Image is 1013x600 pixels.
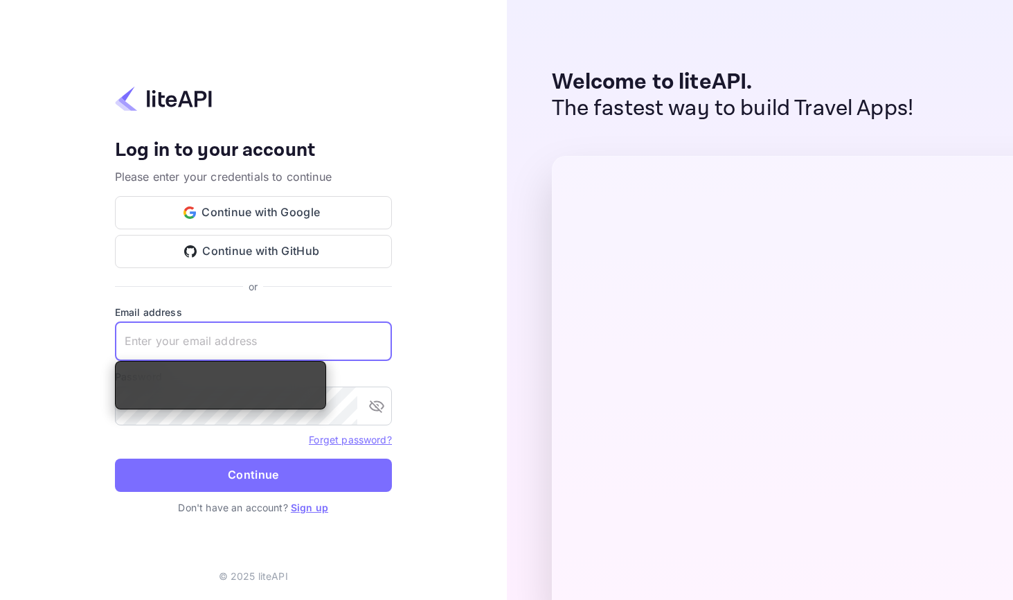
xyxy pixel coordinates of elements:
a: Forget password? [309,434,391,445]
h4: Log in to your account [115,139,392,163]
p: © 2025 liteAPI [219,569,288,583]
p: Welcome to liteAPI. [552,69,914,96]
input: Enter your email address [115,322,392,361]
p: Please enter your credentials to continue [115,168,392,185]
button: Continue with GitHub [115,235,392,268]
button: Continue with Google [115,196,392,229]
a: Forget password? [309,432,391,446]
a: Sign up [291,502,328,513]
p: The fastest way to build Travel Apps! [552,96,914,122]
button: Continue [115,459,392,492]
button: toggle password visibility [363,392,391,420]
p: Don't have an account? [115,500,392,515]
label: Email address [115,305,392,319]
img: liteapi [115,85,212,112]
p: or [249,279,258,294]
